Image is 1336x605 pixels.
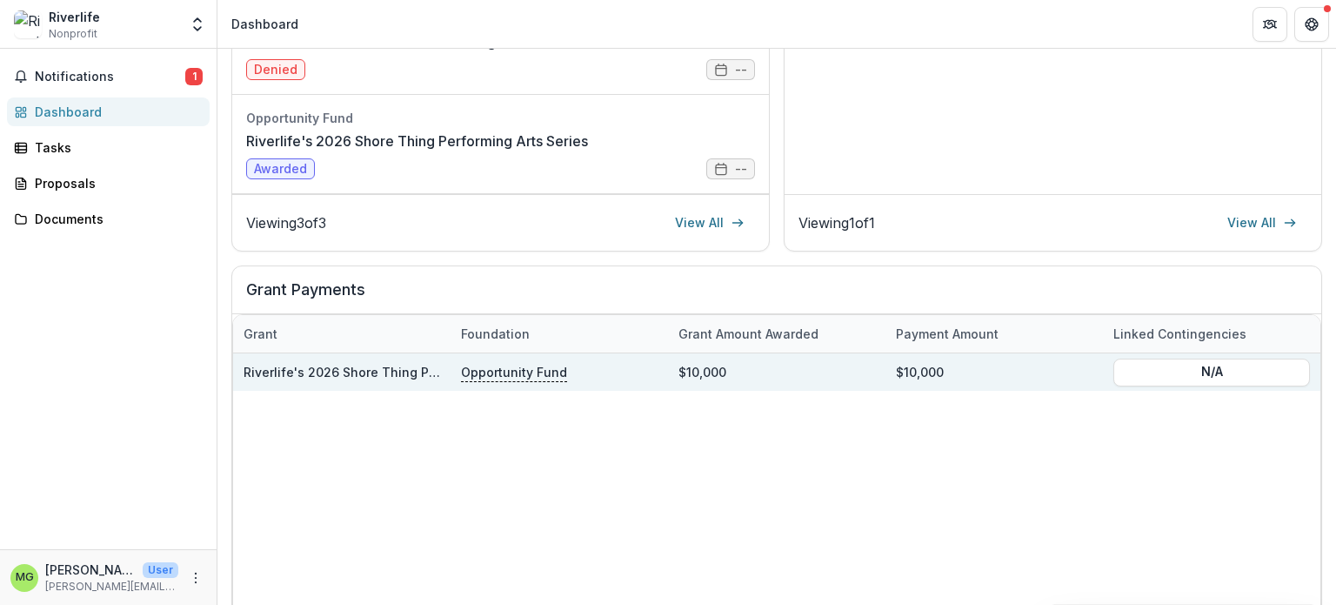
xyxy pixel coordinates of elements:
[35,103,196,121] div: Dashboard
[1103,315,1320,353] div: Linked Contingencies
[668,353,885,391] div: $10,000
[885,353,1103,391] div: $10,000
[7,169,210,198] a: Proposals
[244,365,557,380] a: Riverlife's 2026 Shore Thing Performing Arts Series
[45,561,136,579] p: [PERSON_NAME]
[1113,358,1310,386] button: N/A
[1217,209,1307,237] a: View All
[35,138,196,157] div: Tasks
[668,315,885,353] div: Grant amount awarded
[35,174,196,192] div: Proposals
[7,133,210,162] a: Tasks
[885,315,1103,353] div: Payment Amount
[7,205,210,233] a: Documents
[16,572,34,583] div: Mike Good
[246,131,588,151] a: Riverlife's 2026 Shore Thing Performing Arts Series
[49,26,97,42] span: Nonprofit
[246,31,816,52] a: [GEOGRAPHIC_DATA] - Reconnecting [GEOGRAPHIC_DATA]-Chateau to the Riverfront
[1103,325,1257,343] div: Linked Contingencies
[143,562,178,578] p: User
[246,280,1307,313] h2: Grant Payments
[35,210,196,228] div: Documents
[185,568,206,588] button: More
[451,325,540,343] div: Foundation
[49,8,100,26] div: Riverlife
[14,10,42,38] img: Riverlife
[233,315,451,353] div: Grant
[451,315,668,353] div: Foundation
[1294,7,1329,42] button: Get Help
[185,68,203,85] span: 1
[246,212,326,233] p: Viewing 3 of 3
[233,325,288,343] div: Grant
[7,63,210,91] button: Notifications1
[231,15,298,33] div: Dashboard
[885,325,1009,343] div: Payment Amount
[668,325,829,343] div: Grant amount awarded
[798,212,875,233] p: Viewing 1 of 1
[1252,7,1287,42] button: Partners
[665,209,755,237] a: View All
[45,579,178,595] p: [PERSON_NAME][EMAIL_ADDRESS][DOMAIN_NAME]
[461,362,567,381] p: Opportunity Fund
[224,11,305,37] nav: breadcrumb
[7,97,210,126] a: Dashboard
[185,7,210,42] button: Open entity switcher
[35,70,185,84] span: Notifications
